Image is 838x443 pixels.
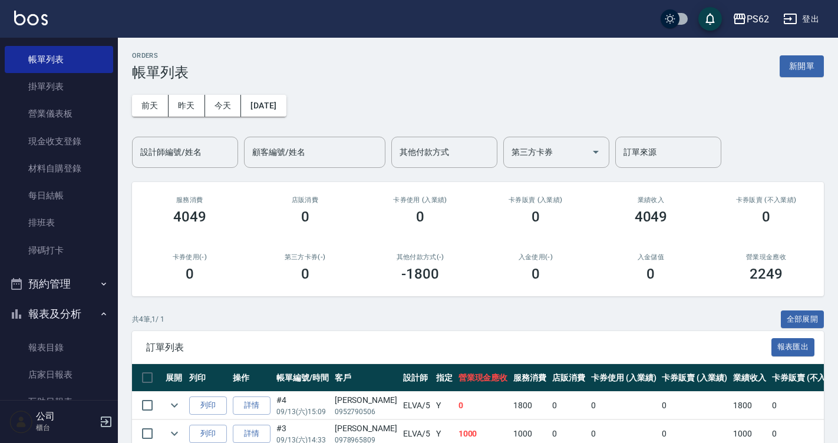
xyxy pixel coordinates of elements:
h2: ORDERS [132,52,189,59]
h3: 4049 [635,209,668,225]
td: 1800 [730,392,769,419]
h3: 0 [301,209,309,225]
a: 新開單 [780,60,824,71]
h3: 0 [301,266,309,282]
button: expand row [166,425,183,442]
h2: 業績收入 [608,196,695,204]
button: 報表匯出 [771,338,815,356]
img: Logo [14,11,48,25]
button: 前天 [132,95,169,117]
p: 09/13 (六) 15:09 [276,406,329,417]
th: 設計師 [400,364,433,392]
a: 報表目錄 [5,334,113,361]
h3: 0 [532,266,540,282]
th: 操作 [230,364,273,392]
button: save [698,7,722,31]
th: 客戶 [332,364,400,392]
button: 昨天 [169,95,205,117]
button: 全部展開 [781,310,824,329]
div: PS62 [747,12,769,27]
button: 新開單 [780,55,824,77]
h3: 0 [762,209,770,225]
button: Open [586,143,605,161]
td: 0 [456,392,511,419]
span: 訂單列表 [146,342,771,353]
h2: 卡券使用(-) [146,253,233,261]
h2: 入金使用(-) [492,253,579,261]
h3: 0 [186,266,194,282]
h2: 卡券使用 (入業績) [377,196,464,204]
h3: 2249 [750,266,783,282]
img: Person [9,410,33,434]
button: 列印 [189,396,227,415]
th: 卡券使用 (入業績) [588,364,659,392]
button: 登出 [778,8,824,30]
h5: 公司 [36,411,96,422]
td: 0 [588,392,659,419]
p: 0952790506 [335,406,397,417]
th: 列印 [186,364,230,392]
h2: 其他付款方式(-) [377,253,464,261]
h3: 0 [646,266,655,282]
h2: 第三方卡券(-) [262,253,349,261]
h3: 4049 [173,209,206,225]
a: 帳單列表 [5,46,113,73]
h3: 0 [416,209,424,225]
th: 卡券販賣 (入業績) [659,364,730,392]
div: [PERSON_NAME] [335,394,397,406]
h2: 卡券販賣 (入業績) [492,196,579,204]
td: 0 [549,392,588,419]
h2: 店販消費 [262,196,349,204]
th: 營業現金應收 [456,364,511,392]
button: expand row [166,396,183,414]
h3: 0 [532,209,540,225]
a: 互助日報表 [5,388,113,415]
h3: -1800 [401,266,439,282]
button: 報表及分析 [5,299,113,329]
a: 報表匯出 [771,341,815,352]
a: 材料自購登錄 [5,155,113,182]
a: 每日結帳 [5,182,113,209]
h2: 營業現金應收 [722,253,810,261]
th: 指定 [433,364,456,392]
th: 服務消費 [510,364,549,392]
button: 列印 [189,425,227,443]
td: #4 [273,392,332,419]
th: 店販消費 [549,364,588,392]
td: 0 [659,392,730,419]
p: 共 4 筆, 1 / 1 [132,314,164,325]
a: 掃碼打卡 [5,237,113,264]
h2: 卡券販賣 (不入業績) [722,196,810,204]
a: 營業儀表板 [5,100,113,127]
p: 櫃台 [36,422,96,433]
h3: 帳單列表 [132,64,189,81]
h2: 入金儲值 [608,253,695,261]
a: 店家日報表 [5,361,113,388]
a: 掛單列表 [5,73,113,100]
a: 詳情 [233,425,270,443]
td: ELVA /5 [400,392,433,419]
th: 帳單編號/時間 [273,364,332,392]
h3: 服務消費 [146,196,233,204]
th: 展開 [163,364,186,392]
button: 預約管理 [5,269,113,299]
button: 今天 [205,95,242,117]
td: 1800 [510,392,549,419]
a: 排班表 [5,209,113,236]
button: [DATE] [241,95,286,117]
div: [PERSON_NAME] [335,422,397,435]
a: 現金收支登錄 [5,128,113,155]
td: Y [433,392,456,419]
a: 詳情 [233,396,270,415]
button: PS62 [728,7,774,31]
th: 業績收入 [730,364,769,392]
